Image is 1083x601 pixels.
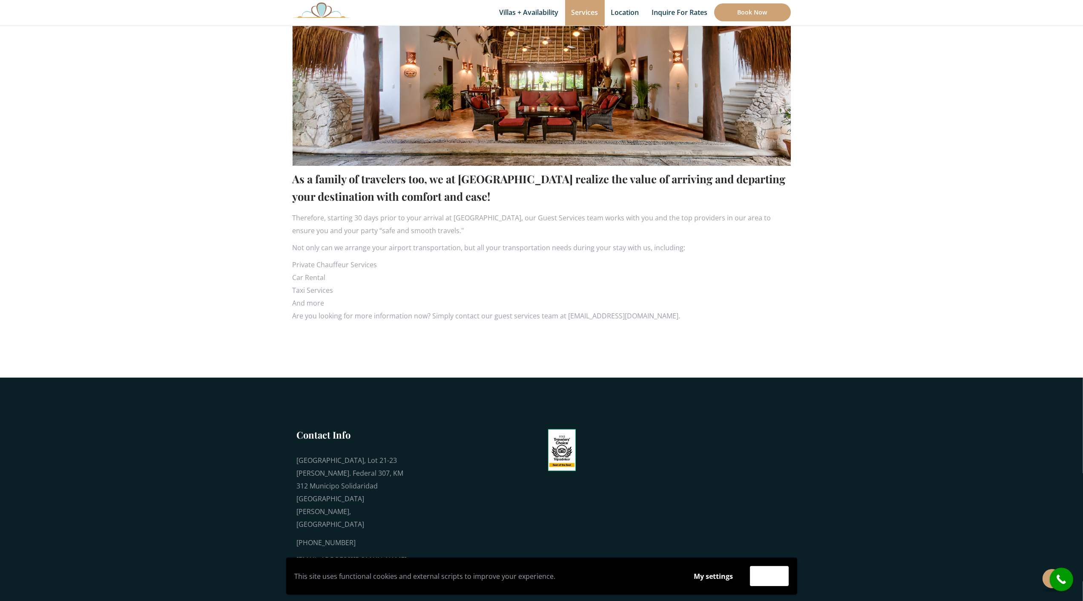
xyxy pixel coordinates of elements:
p: Are you looking for more information now? Simply contact our guest services team at [EMAIL_ADDRES... [293,309,791,322]
p: Therefore, starting 30 days prior to your arrival at [GEOGRAPHIC_DATA], our Guest Services team w... [293,211,791,237]
li: Taxi Services [293,284,791,297]
p: Not only can we arrange your airport transportation, but all your transportation needs during you... [293,241,791,254]
li: Car Rental [293,271,791,284]
i: call [1052,570,1071,589]
img: Awesome Logo [293,2,350,18]
div: [GEOGRAPHIC_DATA], Lot 21-23 [PERSON_NAME]. Federal 307, KM 312 Municipo Solidaridad [GEOGRAPHIC_... [297,454,408,531]
li: Private Chauffeur Services [293,258,791,271]
a: Book Now [714,3,791,21]
div: [PHONE_NUMBER] [297,536,408,549]
button: Accept [750,566,789,586]
div: [EMAIL_ADDRESS][DOMAIN_NAME] [297,553,408,566]
h3: Contact Info [297,428,408,441]
button: My settings [686,566,741,586]
img: Tripadvisor [548,429,576,471]
a: call [1050,568,1073,591]
h2: As a family of travelers too, we at [GEOGRAPHIC_DATA] realize the value of arriving and departing... [293,170,791,205]
p: This site uses functional cookies and external scripts to improve your experience. [295,570,678,583]
li: And more [293,297,791,309]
